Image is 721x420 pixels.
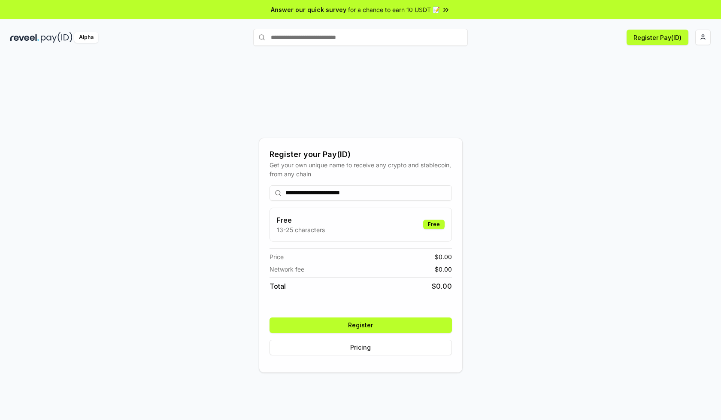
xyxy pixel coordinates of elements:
span: $ 0.00 [435,252,452,261]
span: for a chance to earn 10 USDT 📝 [348,5,440,14]
div: Register your Pay(ID) [270,148,452,160]
span: Answer our quick survey [271,5,346,14]
img: reveel_dark [10,32,39,43]
span: $ 0.00 [435,265,452,274]
div: Get your own unique name to receive any crypto and stablecoin, from any chain [270,160,452,178]
span: Network fee [270,265,304,274]
h3: Free [277,215,325,225]
span: $ 0.00 [432,281,452,291]
button: Register [270,317,452,333]
div: Alpha [74,32,98,43]
p: 13-25 characters [277,225,325,234]
div: Free [423,220,445,229]
span: Price [270,252,284,261]
button: Pricing [270,340,452,355]
button: Register Pay(ID) [627,30,688,45]
span: Total [270,281,286,291]
img: pay_id [41,32,73,43]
